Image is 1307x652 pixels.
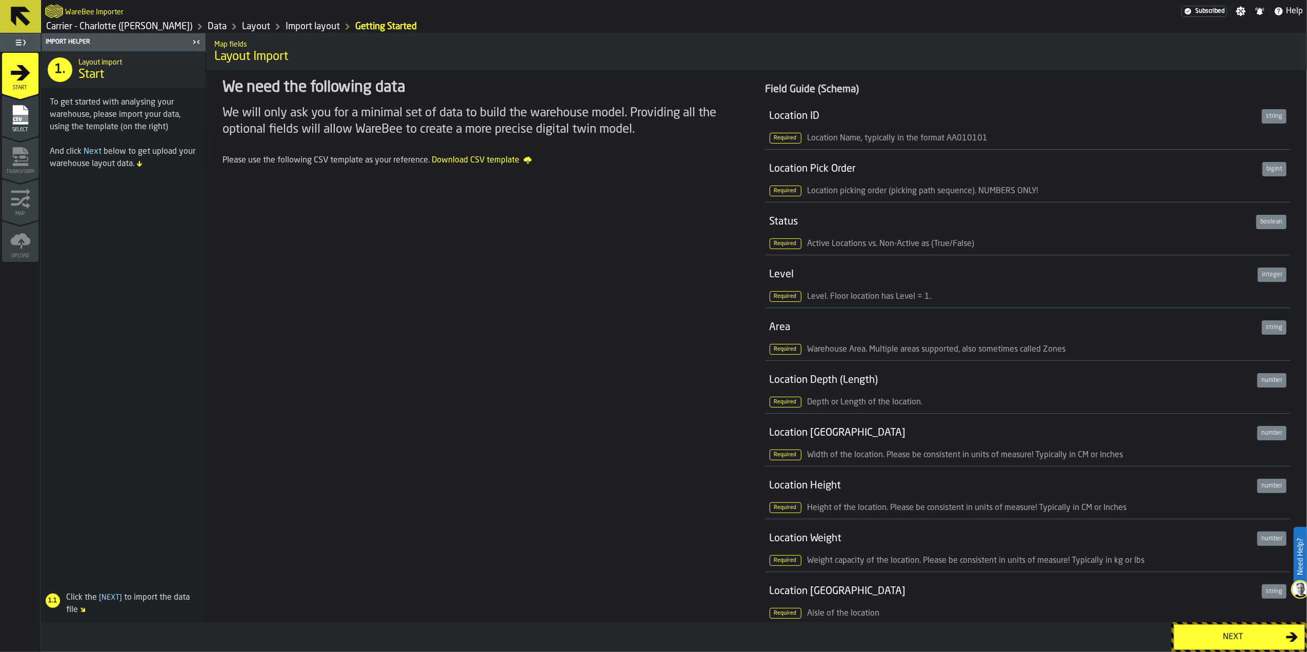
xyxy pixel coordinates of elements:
div: Field Guide (Schema) [766,83,1291,97]
span: Active Locations vs. Non-Active as (True/False) [808,240,975,248]
span: 1.1 [46,597,59,604]
div: number [1257,479,1286,493]
div: Import Helper [44,38,189,46]
li: menu Select [2,95,38,136]
div: Location [GEOGRAPHIC_DATA] [770,426,1254,440]
a: Download CSV template [432,154,532,168]
a: logo-header [45,2,63,21]
span: Required [770,133,801,144]
span: Location picking order (picking path sequence). NUMBERS ONLY! [808,187,1038,195]
h2: Sub Title [214,38,1299,49]
div: number [1257,532,1286,546]
span: Next [97,594,124,601]
span: Required [770,502,801,513]
span: Required [770,344,801,355]
div: Location Height [770,479,1254,493]
a: link-to-/wh/i/e074fb63-00ea-4531-a7c9-ea0a191b3e4f/import/layout [355,21,417,32]
span: Next [84,148,102,156]
span: Weight capacity of the location. Please be consistent in units of measure! Typically in kg or lbs [808,557,1145,565]
a: link-to-/wh/i/e074fb63-00ea-4531-a7c9-ea0a191b3e4f/import/layout/ [286,21,340,32]
div: We will only ask you for a minimal set of data to build the warehouse model. Providing all the op... [223,105,748,138]
div: Next [1180,631,1286,643]
span: Required [770,555,801,566]
label: button-toggle-Notifications [1251,6,1269,16]
span: Download CSV template [432,154,532,167]
span: Layout Import [214,49,1299,65]
h2: Sub Title [65,6,124,16]
span: Select [2,127,38,133]
div: 1. [48,57,72,82]
span: Location Name, typically in the format AA010101 [808,134,988,142]
span: Please use the following CSV template as your reference. [223,156,430,165]
header: Import Helper [42,33,206,51]
div: string [1262,320,1286,335]
span: Start [2,85,38,91]
div: bigint [1262,162,1286,176]
span: Level. Floor location has Level = 1. [808,293,932,301]
span: Width of the location. Please be consistent in units of measure! Typically in CM or Inches [808,451,1123,459]
span: Aisle of the location [808,609,880,618]
div: title-Start [42,51,206,88]
div: boolean [1256,215,1286,229]
div: Menu Subscription [1181,6,1227,17]
span: Subscribed [1195,8,1224,15]
span: Required [770,608,801,619]
div: Location [GEOGRAPHIC_DATA] [770,584,1258,599]
label: button-toggle-Toggle Full Menu [2,35,38,50]
span: Required [770,291,801,302]
li: menu Start [2,53,38,94]
button: button-Next [1174,624,1305,650]
div: And click below to get upload your warehouse layout data. [50,146,197,170]
li: menu Transform [2,137,38,178]
span: Height of the location. Please be consistent in units of measure! Typically in CM or Inches [808,504,1127,512]
span: Upload [2,253,38,259]
label: Need Help? [1295,528,1306,585]
span: Help [1286,5,1303,17]
div: Status [770,215,1253,229]
div: number [1257,426,1286,440]
nav: Breadcrumb [45,21,674,33]
div: integer [1258,268,1286,282]
a: link-to-/wh/i/e074fb63-00ea-4531-a7c9-ea0a191b3e4f/settings/billing [1181,6,1227,17]
span: Depth or Length of the location. [808,398,923,406]
div: To get started with analysing your warehouse, please import your data, using the template (on the... [50,96,197,133]
label: button-toggle-Help [1270,5,1307,17]
div: string [1262,584,1286,599]
a: link-to-/wh/i/e074fb63-00ea-4531-a7c9-ea0a191b3e4f [46,21,192,32]
div: Location Pick Order [770,162,1259,176]
span: [ [99,594,102,601]
li: menu Upload [2,221,38,262]
label: button-toggle-Close me [189,36,204,48]
div: Click the to import the data file [42,592,202,616]
label: button-toggle-Settings [1232,6,1250,16]
span: Required [770,238,801,249]
div: Area [770,320,1258,335]
span: Warehouse Area. Multiple areas supported, also sometimes called Zones [808,345,1066,354]
div: Location Weight [770,532,1254,546]
div: number [1257,373,1286,388]
div: string [1262,109,1286,124]
div: Location Depth (Length) [770,373,1254,388]
span: Required [770,186,801,196]
span: Transform [2,169,38,175]
div: title-Layout Import [206,33,1307,70]
li: menu Map [2,179,38,220]
span: Required [770,450,801,460]
a: link-to-/wh/i/e074fb63-00ea-4531-a7c9-ea0a191b3e4f/designer [242,21,270,32]
div: We need the following data [223,78,748,97]
a: link-to-/wh/i/e074fb63-00ea-4531-a7c9-ea0a191b3e4f/data [208,21,227,32]
span: Start [78,67,104,83]
div: Level [770,268,1254,282]
span: ] [119,594,122,601]
div: Location ID [770,109,1258,124]
span: Required [770,397,801,407]
h2: Sub Title [78,56,197,67]
span: Map [2,211,38,217]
